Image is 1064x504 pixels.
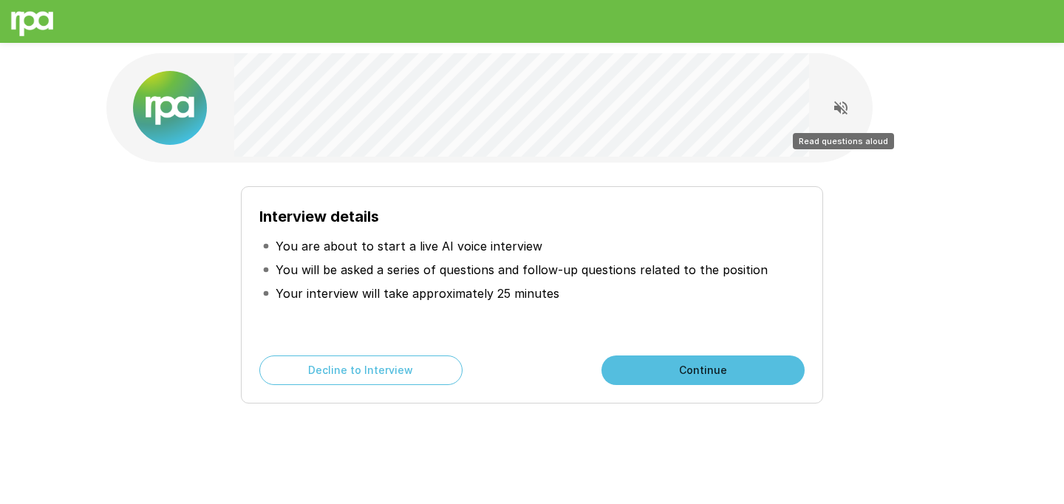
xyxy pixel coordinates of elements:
b: Interview details [259,208,379,225]
button: Continue [601,355,805,385]
div: Read questions aloud [793,133,894,149]
button: Read questions aloud [826,93,856,123]
button: Decline to Interview [259,355,463,385]
p: Your interview will take approximately 25 minutes [276,285,559,302]
p: You are about to start a live AI voice interview [276,237,542,255]
p: You will be asked a series of questions and follow-up questions related to the position [276,261,768,279]
img: new%2520logo%2520(1).png [133,71,207,145]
